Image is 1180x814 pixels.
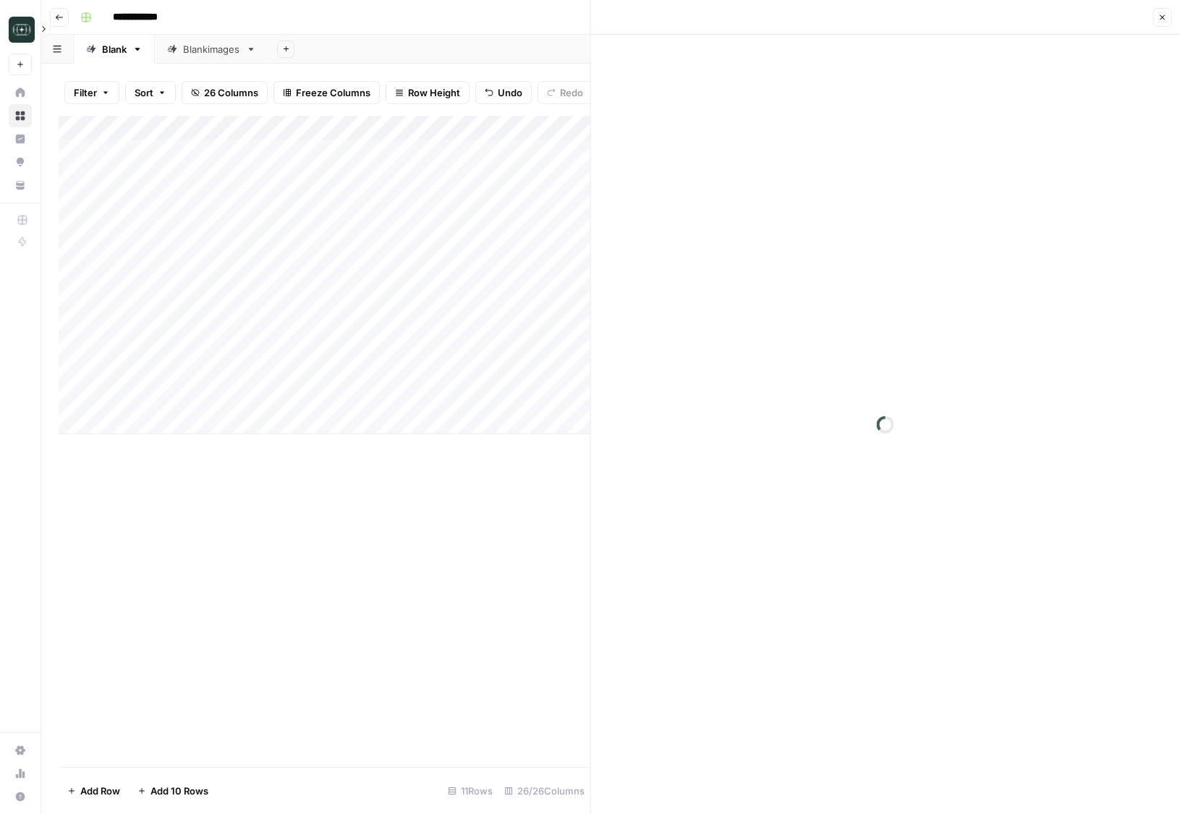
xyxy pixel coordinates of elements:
[538,81,593,104] button: Redo
[442,779,498,802] div: 11 Rows
[273,81,380,104] button: Freeze Columns
[9,785,32,808] button: Help + Support
[9,17,35,43] img: Catalyst Logo
[9,150,32,174] a: Opportunities
[498,779,590,802] div: 26/26 Columns
[150,784,208,798] span: Add 10 Rows
[155,35,268,64] a: Blankimages
[183,42,240,56] div: Blankimages
[204,85,258,100] span: 26 Columns
[125,81,176,104] button: Sort
[560,85,583,100] span: Redo
[9,127,32,150] a: Insights
[135,85,153,100] span: Sort
[64,81,119,104] button: Filter
[80,784,120,798] span: Add Row
[386,81,470,104] button: Row Height
[9,762,32,785] a: Usage
[9,739,32,762] a: Settings
[74,35,155,64] a: Blank
[475,81,532,104] button: Undo
[296,85,370,100] span: Freeze Columns
[182,81,268,104] button: 26 Columns
[59,779,129,802] button: Add Row
[74,85,97,100] span: Filter
[129,779,217,802] button: Add 10 Rows
[498,85,522,100] span: Undo
[408,85,460,100] span: Row Height
[9,12,32,48] button: Workspace: Catalyst
[9,104,32,127] a: Browse
[9,174,32,197] a: Your Data
[9,81,32,104] a: Home
[102,42,127,56] div: Blank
